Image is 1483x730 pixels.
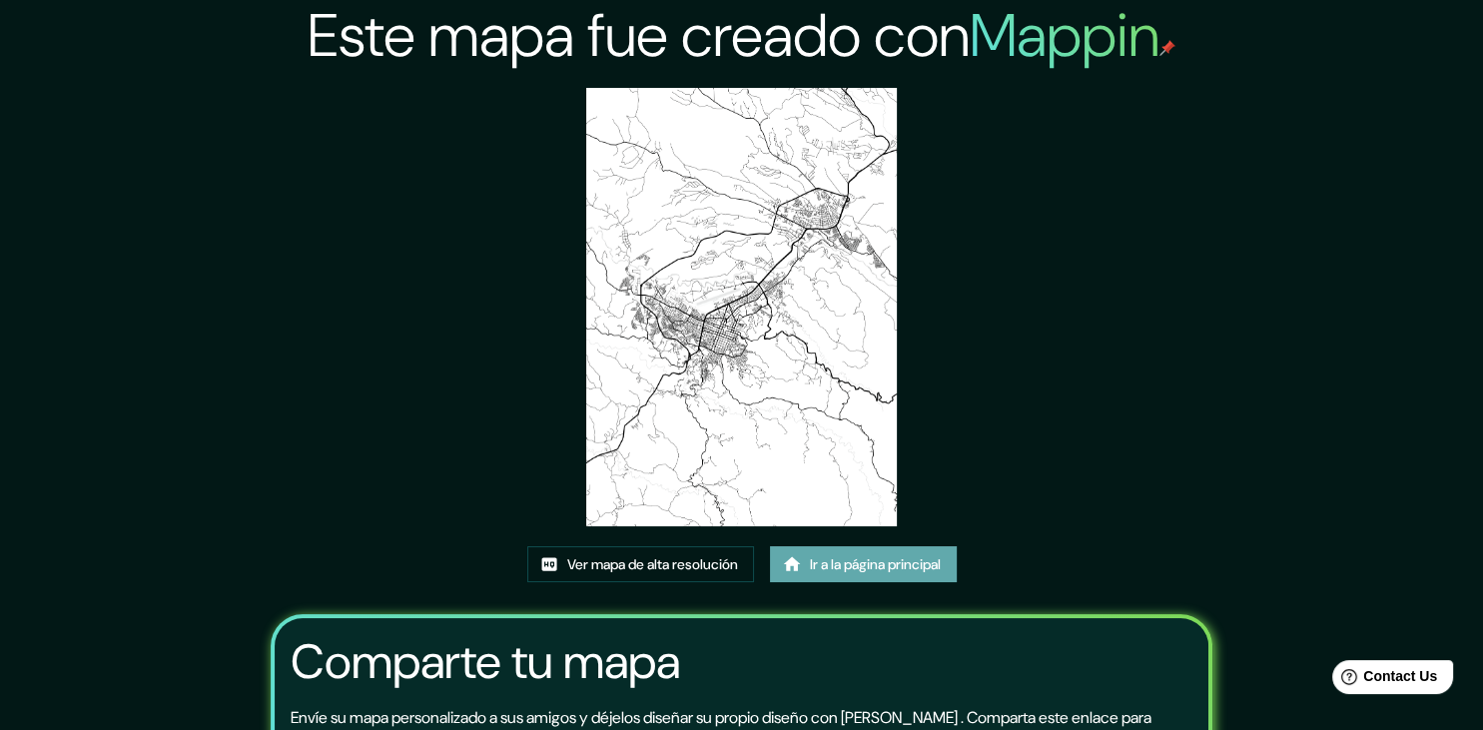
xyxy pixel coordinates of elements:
a: Ver mapa de alta resolución [527,546,754,583]
h3: Comparte tu mapa [291,634,680,690]
img: mapapin-pin [1159,40,1175,56]
img: creado-mapa [586,88,896,526]
iframe: Help widget launcher [1305,652,1461,708]
a: Ir a la página principal [770,546,957,583]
